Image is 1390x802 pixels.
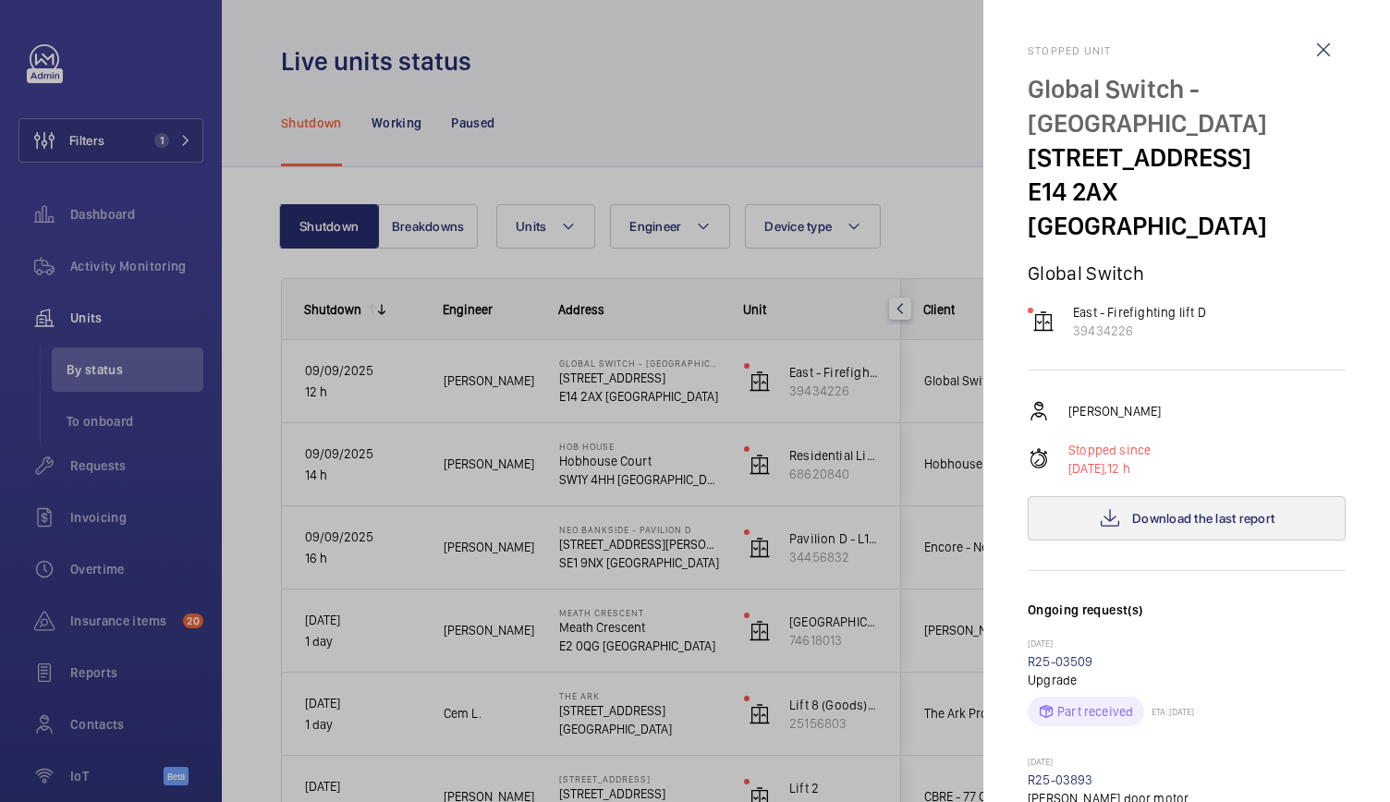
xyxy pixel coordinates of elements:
[1144,706,1194,717] p: ETA: [DATE]
[1073,322,1206,340] p: 39434226
[1057,702,1133,721] p: Part received
[1028,496,1346,541] button: Download the last report
[1028,671,1346,689] p: Upgrade
[1028,140,1346,175] p: [STREET_ADDRESS]
[1068,461,1107,476] span: [DATE],
[1028,72,1346,140] p: Global Switch - [GEOGRAPHIC_DATA]
[1073,303,1206,322] p: East - Firefighting lift D
[1068,441,1151,459] p: Stopped since
[1028,638,1346,652] p: [DATE]
[1068,459,1151,478] p: 12 h
[1068,402,1161,420] p: [PERSON_NAME]
[1028,601,1346,638] h3: Ongoing request(s)
[1132,511,1274,526] span: Download the last report
[1028,772,1093,787] a: R25-03893
[1028,261,1346,285] p: Global Switch
[1032,310,1055,333] img: elevator.svg
[1028,44,1346,57] h2: Stopped unit
[1028,175,1346,243] p: E14 2AX [GEOGRAPHIC_DATA]
[1028,756,1346,771] p: [DATE]
[1028,654,1093,669] a: R25-03509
